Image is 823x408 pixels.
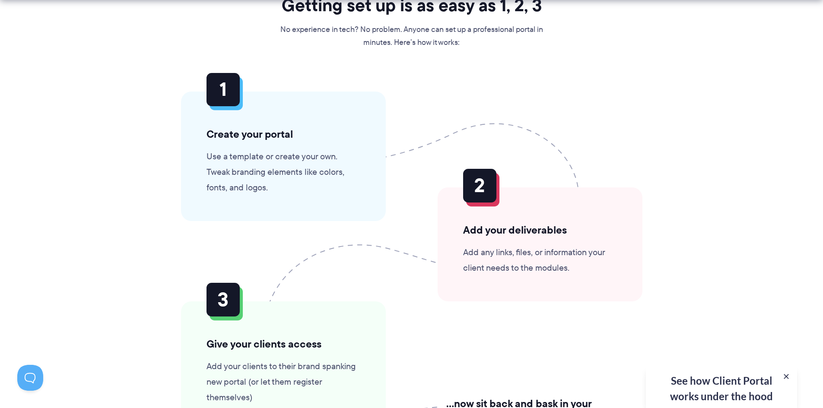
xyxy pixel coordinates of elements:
p: Use a template or create your own. Tweak branding elements like colors, fonts, and logos. [207,149,360,195]
h3: Add your deliverables [463,224,617,237]
p: Add any links, files, or information your client needs to the modules. [463,244,617,275]
iframe: Toggle Customer Support [17,365,43,391]
p: Add your clients to their brand spanking new portal (or let them register themselves) [207,358,360,405]
p: No experience in tech? No problem. Anyone can set up a professional portal in minutes. Here’s how... [280,23,544,49]
h3: Create your portal [207,128,360,141]
h3: Give your clients access [207,338,360,351]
